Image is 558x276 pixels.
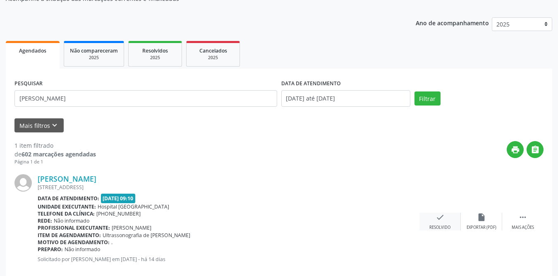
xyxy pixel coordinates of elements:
[65,246,100,253] span: Não informado
[101,194,136,203] span: [DATE] 09:10
[507,141,524,158] button: print
[38,256,419,263] p: Solicitado por [PERSON_NAME] em [DATE] - há 14 dias
[111,239,113,246] span: .
[14,90,277,107] input: Nome, CNS
[199,47,227,54] span: Cancelados
[14,118,64,133] button: Mais filtroskeyboard_arrow_down
[96,210,141,217] span: [PHONE_NUMBER]
[142,47,168,54] span: Resolvidos
[38,239,110,246] b: Motivo de agendamento:
[70,47,118,54] span: Não compareceram
[14,150,96,158] div: de
[103,232,190,239] span: Ultrassonografia de [PERSON_NAME]
[14,77,43,90] label: PESQUISAR
[19,47,46,54] span: Agendados
[512,225,534,230] div: Mais ações
[429,225,450,230] div: Resolvido
[38,174,96,183] a: [PERSON_NAME]
[38,203,96,210] b: Unidade executante:
[38,195,99,202] b: Data de atendimento:
[70,55,118,61] div: 2025
[518,213,527,222] i: 
[54,217,89,224] span: Não informado
[38,224,110,231] b: Profissional executante:
[281,90,410,107] input: Selecione um intervalo
[14,174,32,192] img: img
[134,55,176,61] div: 2025
[281,77,341,90] label: DATA DE ATENDIMENTO
[14,141,96,150] div: 1 item filtrado
[192,55,234,61] div: 2025
[38,184,419,191] div: [STREET_ADDRESS]
[467,225,496,230] div: Exportar (PDF)
[38,232,101,239] b: Item de agendamento:
[414,91,441,106] button: Filtrar
[477,213,486,222] i: insert_drive_file
[527,141,544,158] button: 
[416,17,489,28] p: Ano de acompanhamento
[50,121,59,130] i: keyboard_arrow_down
[22,150,96,158] strong: 602 marcações agendadas
[511,145,520,154] i: print
[531,145,540,154] i: 
[38,246,63,253] b: Preparo:
[14,158,96,166] div: Página 1 de 1
[112,224,151,231] span: [PERSON_NAME]
[436,213,445,222] i: check
[98,203,169,210] span: Hospital [GEOGRAPHIC_DATA]
[38,217,52,224] b: Rede:
[38,210,95,217] b: Telefone da clínica:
